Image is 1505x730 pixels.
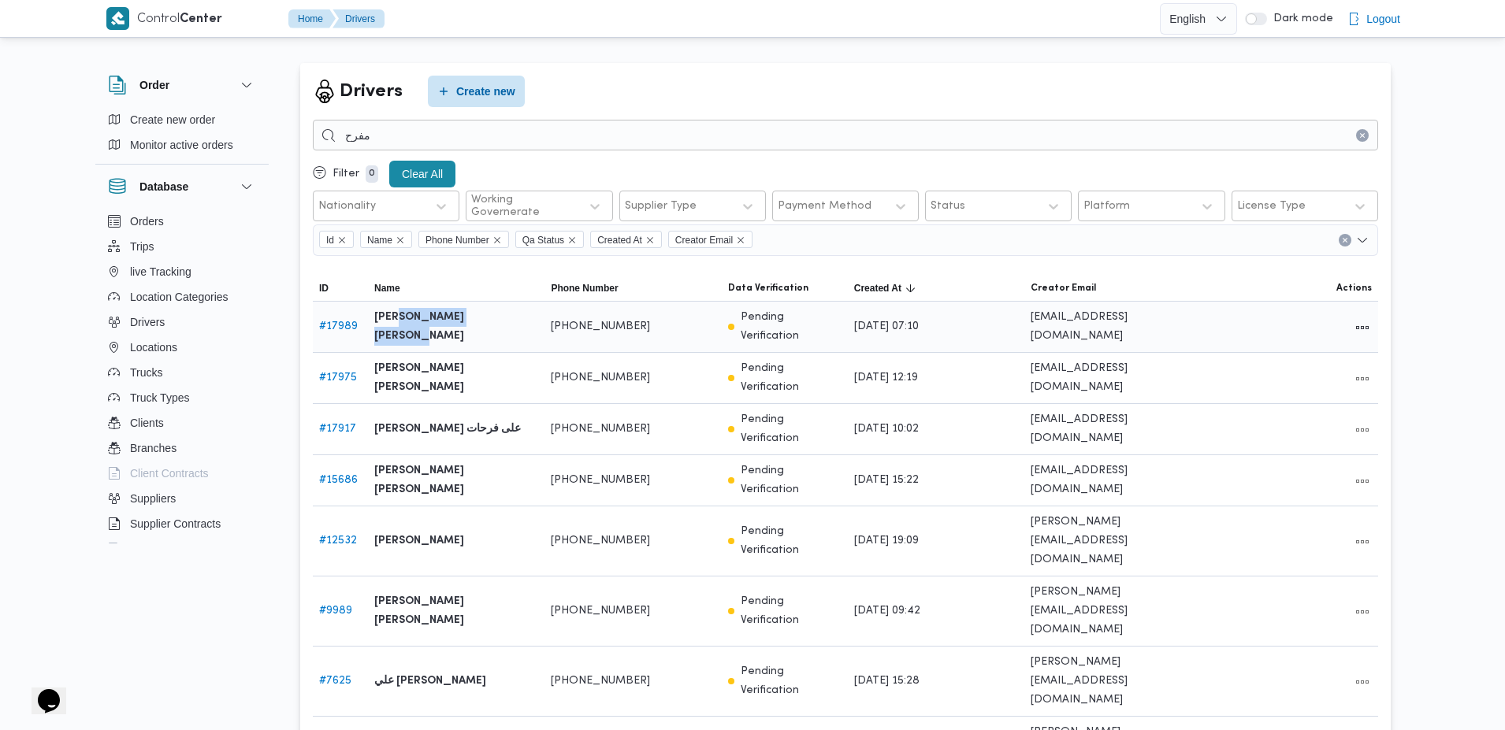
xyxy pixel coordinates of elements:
[130,489,176,508] span: Suppliers
[374,532,464,550] b: [PERSON_NAME]
[102,410,262,435] button: Clients
[319,606,352,616] a: #9989
[102,209,262,234] button: Orders
[625,200,697,213] div: Supplier Type
[522,232,564,249] span: Qa Status
[313,276,368,301] button: ID
[102,132,262,157] button: Monitor active orders
[551,672,650,691] span: [PHONE_NUMBER]
[1353,532,1372,551] button: All actions
[102,435,262,461] button: Branches
[471,194,572,219] div: Working Governerate
[854,532,919,550] span: [DATE] 19:09
[551,602,650,621] span: [PHONE_NUMBER]
[1267,13,1333,25] span: Dark mode
[456,82,515,101] span: Create new
[1353,369,1372,388] button: All actions
[1366,9,1400,28] span: Logout
[313,120,1378,150] input: Search...
[428,76,525,107] button: Create new
[854,420,919,439] span: [DATE] 10:02
[741,410,842,448] p: Pending Verification
[544,276,721,301] button: Phone Number
[1237,200,1306,213] div: License Type
[102,536,262,561] button: Devices
[551,471,650,490] span: [PHONE_NUMBER]
[597,232,642,249] span: Created At
[854,602,920,621] span: [DATE] 09:42
[741,592,842,630] p: Pending Verification
[108,76,256,94] button: Order
[130,539,169,558] span: Devices
[551,532,650,550] span: [PHONE_NUMBER]
[16,667,66,714] iframe: chat widget
[318,200,376,213] div: Nationality
[368,276,544,301] button: Name
[102,234,262,259] button: Trips
[931,200,965,213] div: Status
[130,110,215,129] span: Create new order
[741,461,842,499] p: Pending Verification
[515,231,584,248] span: Qa Status
[102,107,262,132] button: Create new order
[130,464,209,483] span: Client Contracts
[848,276,1024,301] button: Created AtSorted in descending order
[130,413,164,432] span: Clients
[1031,359,1195,397] span: [EMAIL_ADDRESS][DOMAIN_NAME]
[102,486,262,511] button: Suppliers
[319,475,358,485] a: #15686
[1031,461,1195,499] span: [EMAIL_ADDRESS][DOMAIN_NAME]
[102,511,262,536] button: Supplier Contracts
[736,235,745,245] button: Remove Creator Email from selection in this group
[319,535,357,546] a: #12532
[102,461,262,486] button: Client Contracts
[106,7,129,30] img: X8yXhbKr1z7QwAAAABJRU5ErkJggg==
[854,672,920,691] span: [DATE] 15:28
[374,359,538,397] b: [PERSON_NAME] [PERSON_NAME]
[319,372,357,383] a: #17975
[95,209,269,550] div: Database
[1356,234,1369,246] button: Open list of options
[367,232,392,249] span: Name
[741,359,842,397] p: Pending Verification
[1353,421,1372,439] button: All actions
[180,13,222,25] b: Center
[130,135,233,154] span: Monitor active orders
[854,317,919,336] span: [DATE] 07:10
[1353,602,1372,621] button: All actions
[130,212,164,231] span: Orders
[551,420,650,439] span: [PHONE_NUMBER]
[139,177,188,196] h3: Database
[741,522,842,560] p: Pending Verification
[130,338,177,357] span: Locations
[1031,653,1195,710] span: [PERSON_NAME][EMAIL_ADDRESS][DOMAIN_NAME]
[102,385,262,410] button: Truck Types
[567,235,577,245] button: Remove Qa Status from selection in this group
[333,168,359,180] p: Filter
[102,360,262,385] button: Trucks
[319,676,351,686] a: #7625
[337,235,347,245] button: Remove Id from selection in this group
[102,284,262,309] button: Location Categories
[130,287,229,306] span: Location Categories
[374,592,538,630] b: [PERSON_NAME] [PERSON_NAME]
[130,363,162,382] span: Trucks
[425,232,489,249] span: Phone Number
[108,177,256,196] button: Database
[374,461,538,499] b: [PERSON_NAME] [PERSON_NAME]
[741,662,842,700] p: Pending Verification
[288,9,336,28] button: Home
[389,161,455,187] button: Clear All
[778,200,871,213] div: Payment Method
[374,308,538,346] b: [PERSON_NAME] [PERSON_NAME]
[741,308,842,346] p: Pending Verification
[130,439,177,458] span: Branches
[645,235,655,245] button: Remove Created At from selection in this group
[102,335,262,360] button: Locations
[333,9,385,28] button: Drivers
[340,78,403,106] h2: Drivers
[1356,129,1369,142] button: Clear input
[728,282,808,295] span: Data Verification
[1031,410,1195,448] span: [EMAIL_ADDRESS][DOMAIN_NAME]
[1353,673,1372,691] button: All actions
